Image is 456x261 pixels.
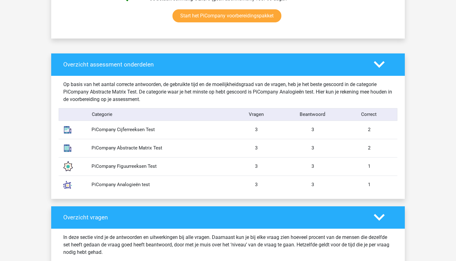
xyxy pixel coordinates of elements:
div: PiCompany Abstracte Matrix Test [87,144,228,152]
div: 3 [284,126,341,133]
div: Correct [341,111,397,118]
div: Vragen [228,111,284,118]
div: PiCompany Analogieën test [87,181,228,188]
div: 3 [284,163,341,170]
div: Categorie [87,111,228,118]
div: 3 [228,144,284,152]
div: PiCompany Figuurreeksen Test [87,163,228,170]
div: 3 [228,126,284,133]
a: Start het PiCompany voorbereidingspakket [172,9,281,22]
div: 1 [341,163,397,170]
img: abstract_matrices.1a7a1577918d.svg [60,140,75,156]
div: 2 [341,126,397,133]
img: number_sequences.393b09ea44bb.svg [60,122,75,138]
div: 3 [284,181,341,188]
div: 2 [341,144,397,152]
img: analogies.7686177dca09.svg [60,177,75,193]
div: Op basis van het aantal correcte antwoorden, de gebruikte tijd en de moeilijkheidsgraad van de vr... [59,81,397,103]
div: 1 [341,181,397,188]
h4: Overzicht vragen [63,214,364,221]
div: In deze sectie vind je de antwoorden en uitwerkingen bij alle vragen. Daarnaast kun je bij elke v... [59,234,397,256]
h4: Overzicht assessment onderdelen [63,61,364,68]
div: 3 [284,144,341,152]
div: 3 [228,163,284,170]
div: Beantwoord [284,111,341,118]
img: figure_sequences.119d9c38ed9f.svg [60,159,75,174]
div: 3 [228,181,284,188]
div: PiCompany Cijferreeksen Test [87,126,228,133]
